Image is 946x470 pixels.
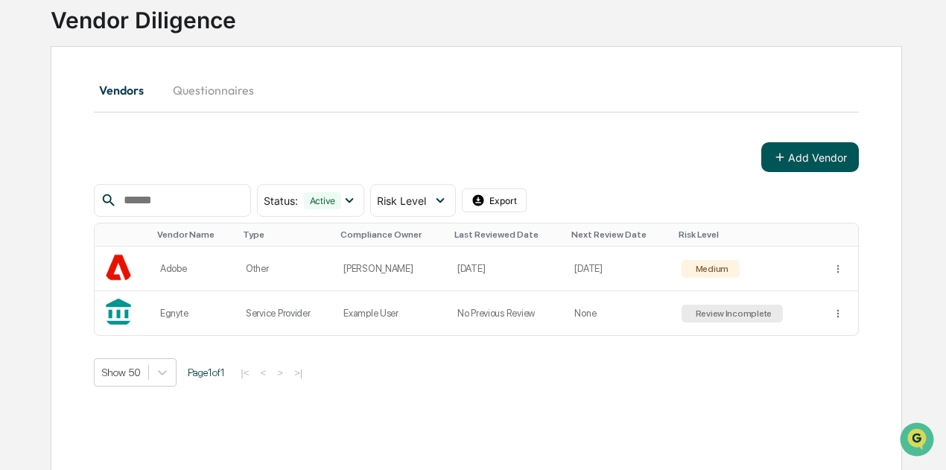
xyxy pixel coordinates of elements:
button: >| [290,366,307,379]
span: Status : [264,194,298,207]
td: [PERSON_NAME] [334,247,448,291]
div: 🖐️ [15,188,27,200]
td: None [565,291,672,335]
button: Add Vendor [761,142,859,172]
a: 🖐️Preclearance [9,181,102,208]
a: 🔎Data Lookup [9,209,100,236]
div: Medium [693,264,728,274]
div: Toggle SortBy [157,229,231,240]
div: Toggle SortBy [243,229,328,240]
p: How can we help? [15,31,271,54]
div: Toggle SortBy [571,229,666,240]
div: Review Incomplete [693,308,772,319]
span: Pylon [148,252,180,263]
span: Page 1 of 1 [188,366,225,378]
img: Vendor Logo [104,253,133,282]
span: Data Lookup [30,215,94,230]
div: We're available if you need us! [51,128,188,140]
div: 🗄️ [108,188,120,200]
button: Start new chat [253,118,271,136]
div: Active [304,192,342,209]
div: Start new chat [51,113,244,128]
div: 🔎 [15,217,27,229]
div: Toggle SortBy [679,229,817,240]
span: Preclearance [30,187,96,202]
img: 1746055101610-c473b297-6a78-478c-a979-82029cc54cd1 [15,113,42,140]
button: Vendors [94,72,161,108]
iframe: Open customer support [898,421,939,461]
div: Toggle SortBy [340,229,442,240]
div: Egnyte [160,308,228,319]
td: [DATE] [565,247,672,291]
div: Toggle SortBy [454,229,559,240]
td: Example User [334,291,448,335]
button: |< [236,366,253,379]
a: 🗄️Attestations [102,181,191,208]
td: No Previous Review [448,291,565,335]
span: Attestations [123,187,185,202]
span: Risk Level [377,194,426,207]
td: Service Provider [237,291,334,335]
div: secondary tabs example [94,72,859,108]
button: Export [462,188,527,212]
div: Toggle SortBy [835,229,852,240]
div: Toggle SortBy [107,229,145,240]
div: Adobe [160,263,228,274]
button: < [255,366,270,379]
a: Powered byPylon [105,251,180,263]
td: [DATE] [448,247,565,291]
button: Questionnaires [161,72,266,108]
td: Other [237,247,334,291]
button: > [273,366,288,379]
